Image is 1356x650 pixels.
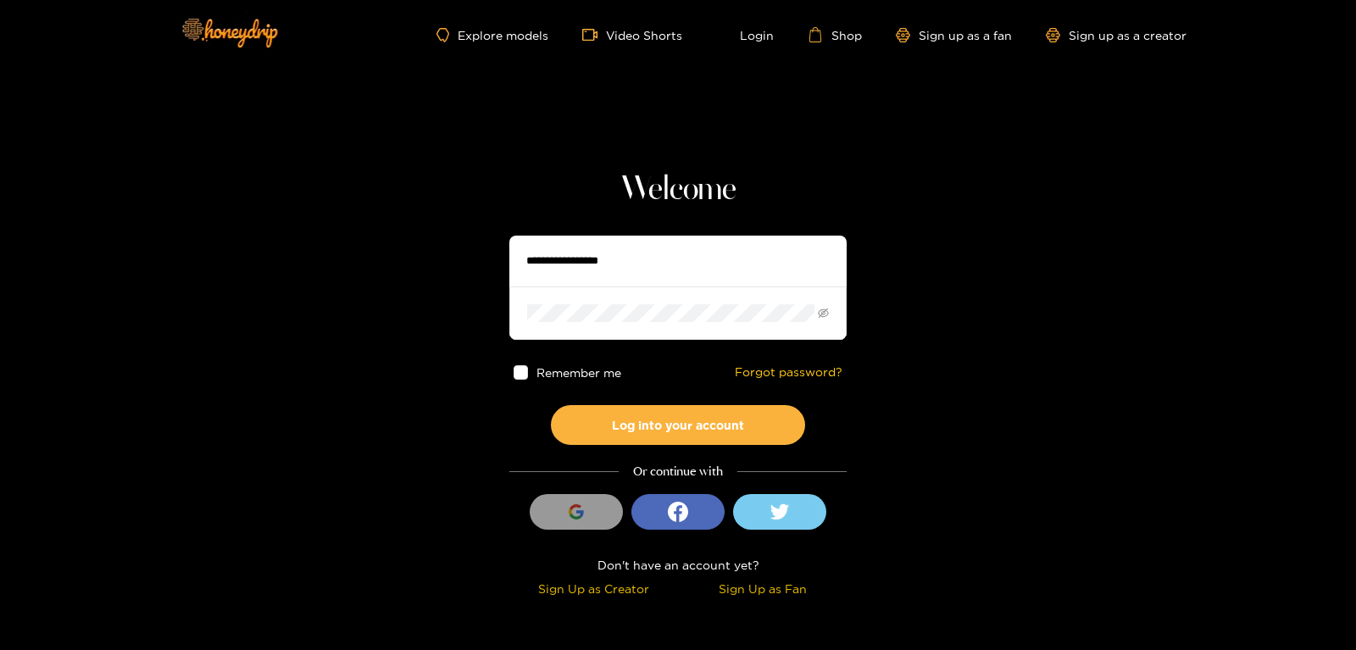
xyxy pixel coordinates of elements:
[436,28,548,42] a: Explore models
[1046,28,1186,42] a: Sign up as a creator
[509,169,847,210] h1: Welcome
[716,27,774,42] a: Login
[582,27,682,42] a: Video Shorts
[509,555,847,575] div: Don't have an account yet?
[735,365,842,380] a: Forgot password?
[808,27,862,42] a: Shop
[818,308,829,319] span: eye-invisible
[682,579,842,598] div: Sign Up as Fan
[582,27,606,42] span: video-camera
[551,405,805,445] button: Log into your account
[509,462,847,481] div: Or continue with
[896,28,1012,42] a: Sign up as a fan
[514,579,674,598] div: Sign Up as Creator
[536,366,621,379] span: Remember me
